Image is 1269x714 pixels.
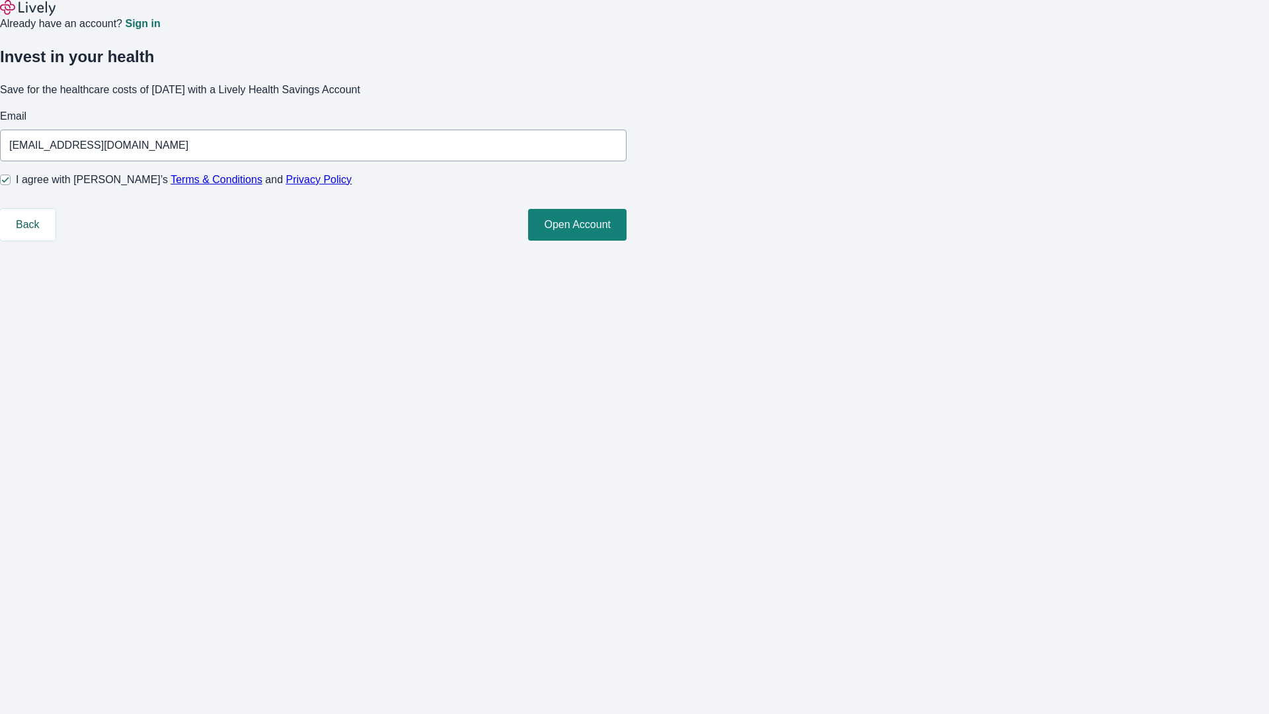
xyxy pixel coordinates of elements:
button: Open Account [528,209,627,241]
a: Privacy Policy [286,174,352,185]
a: Terms & Conditions [171,174,262,185]
a: Sign in [125,19,160,29]
span: I agree with [PERSON_NAME]’s and [16,172,352,188]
